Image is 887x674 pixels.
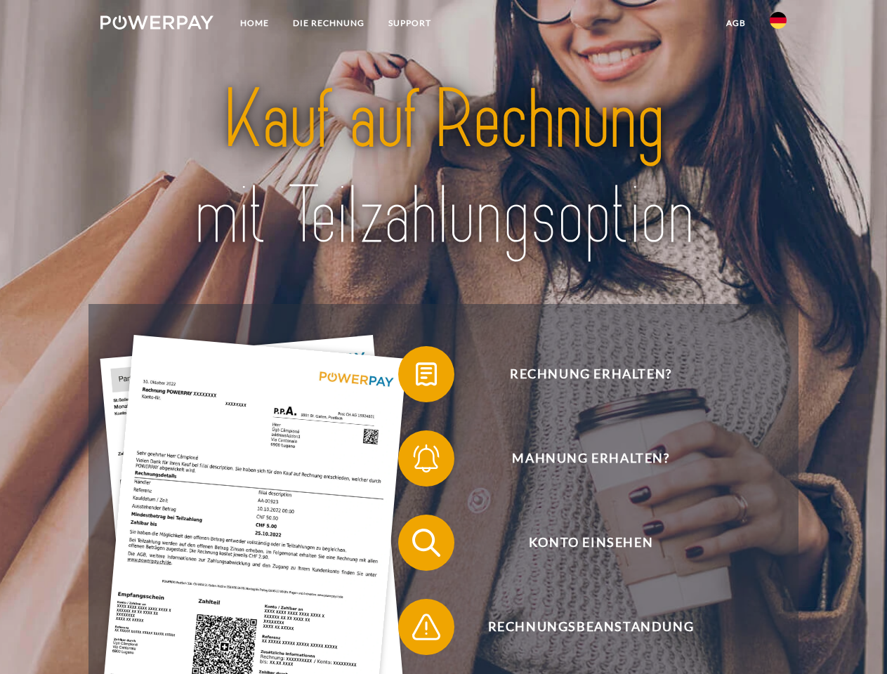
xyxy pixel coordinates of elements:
img: qb_bell.svg [409,441,444,476]
button: Konto einsehen [398,515,763,571]
a: SUPPORT [376,11,443,36]
span: Mahnung erhalten? [419,430,763,487]
img: qb_search.svg [409,525,444,560]
a: DIE RECHNUNG [281,11,376,36]
span: Rechnungsbeanstandung [419,599,763,655]
a: agb [714,11,758,36]
a: Home [228,11,281,36]
button: Rechnungsbeanstandung [398,599,763,655]
img: qb_warning.svg [409,609,444,645]
img: qb_bill.svg [409,357,444,392]
span: Konto einsehen [419,515,763,571]
img: de [770,12,787,29]
span: Rechnung erhalten? [419,346,763,402]
button: Rechnung erhalten? [398,346,763,402]
img: logo-powerpay-white.svg [100,15,213,29]
button: Mahnung erhalten? [398,430,763,487]
img: title-powerpay_de.svg [134,67,753,269]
